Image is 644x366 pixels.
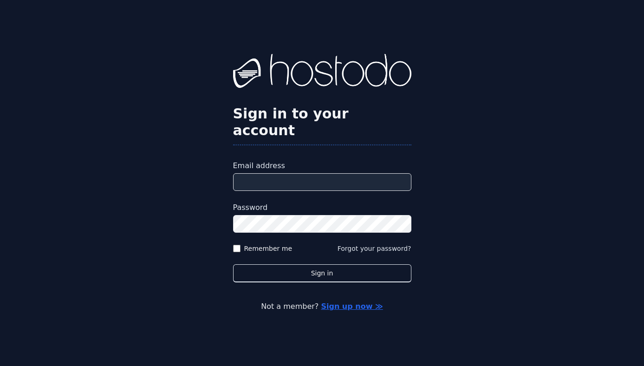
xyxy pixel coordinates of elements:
button: Sign in [233,264,411,282]
label: Password [233,202,411,213]
h2: Sign in to your account [233,105,411,139]
img: Hostodo [233,54,411,91]
a: Sign up now ≫ [321,302,383,311]
label: Email address [233,160,411,171]
label: Remember me [244,244,293,253]
button: Forgot your password? [338,244,411,253]
p: Not a member? [45,301,599,312]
